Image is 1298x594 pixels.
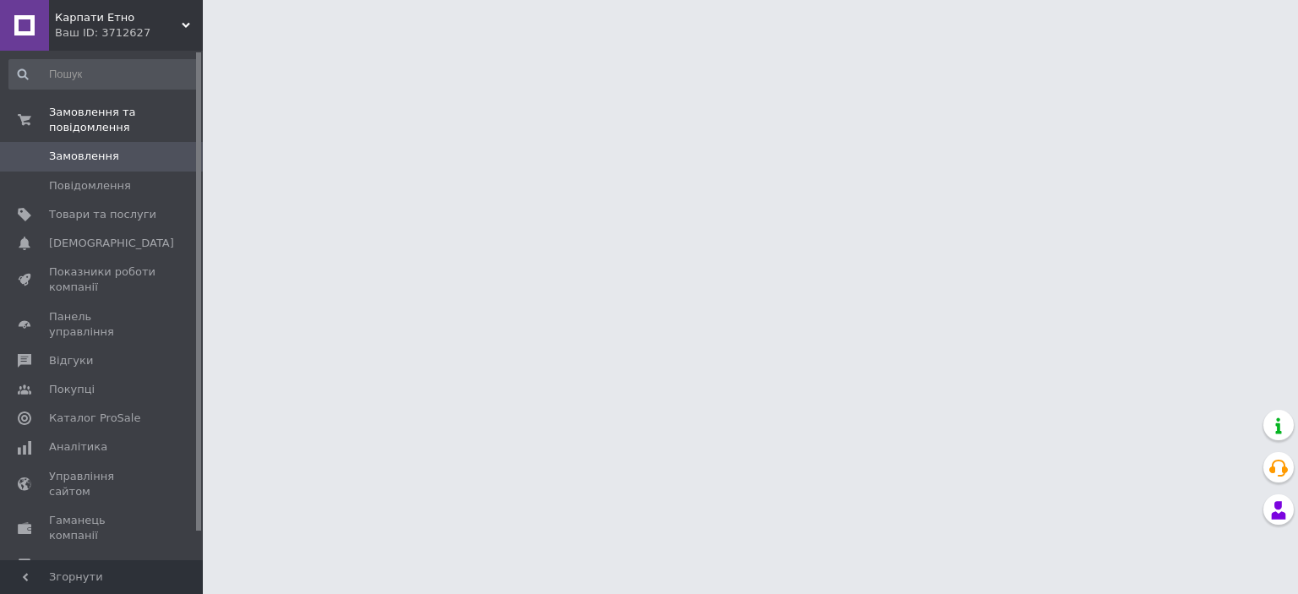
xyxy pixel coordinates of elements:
span: Замовлення [49,149,119,164]
span: [DEMOGRAPHIC_DATA] [49,236,174,251]
span: Каталог ProSale [49,411,140,426]
span: Управління сайтом [49,469,156,499]
span: Маркет [49,557,92,572]
span: Гаманець компанії [49,513,156,543]
div: Ваш ID: 3712627 [55,25,203,41]
span: Панель управління [49,309,156,340]
span: Повідомлення [49,178,131,193]
input: Пошук [8,59,199,90]
span: Відгуки [49,353,93,368]
span: Товари та послуги [49,207,156,222]
span: Карпати Етно [55,10,182,25]
span: Покупці [49,382,95,397]
span: Показники роботи компанії [49,264,156,295]
span: Замовлення та повідомлення [49,105,203,135]
span: Аналітика [49,439,107,455]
